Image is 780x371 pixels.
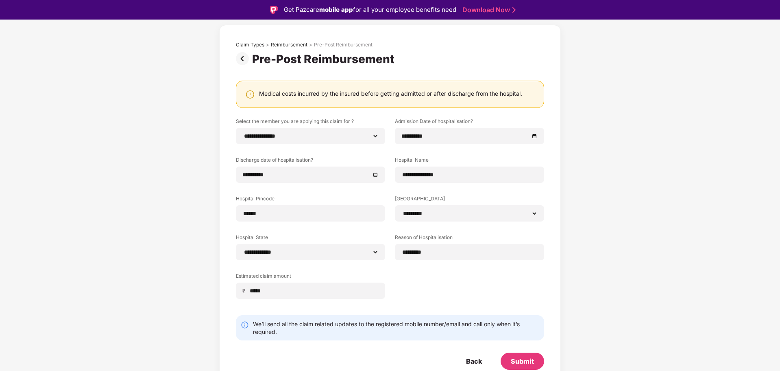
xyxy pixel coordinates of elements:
img: Logo [270,6,278,14]
div: Claim Types [236,42,264,48]
label: Hospital Name [395,156,544,167]
div: We’ll send all the claim related updates to the registered mobile number/email and call only when... [253,320,539,336]
div: > [266,42,269,48]
div: Medical costs incurred by the insured before getting admitted or after discharge from the hospital. [259,90,522,97]
div: Pre-Post Reimbursement [314,42,373,48]
div: Reimbursement [271,42,307,48]
div: Pre-Post Reimbursement [252,52,398,66]
img: svg+xml;base64,PHN2ZyBpZD0iSW5mby0yMHgyMCIgeG1sbnM9Imh0dHA6Ly93d3cudzMub3JnLzIwMDAvc3ZnIiB3aWR0aD... [241,321,249,329]
label: Hospital State [236,234,385,244]
a: Download Now [462,6,513,14]
div: Back [466,357,482,366]
img: Stroke [512,6,516,14]
label: [GEOGRAPHIC_DATA] [395,195,544,205]
label: Discharge date of hospitalisation? [236,156,385,167]
div: > [309,42,312,48]
label: Reason of Hospitalisation [395,234,544,244]
div: Submit [511,357,534,366]
div: Get Pazcare for all your employee benefits need [284,5,456,15]
label: Hospital Pincode [236,195,385,205]
label: Select the member you are applying this claim for ? [236,118,385,128]
strong: mobile app [319,6,353,13]
label: Admission Date of hospitalisation? [395,118,544,128]
img: svg+xml;base64,PHN2ZyBpZD0iV2FybmluZ18tXzI0eDI0IiBkYXRhLW5hbWU9Ildhcm5pbmcgLSAyNHgyNCIgeG1sbnM9Im... [245,90,255,99]
label: Estimated claim amount [236,272,385,283]
span: ₹ [242,287,249,295]
img: svg+xml;base64,PHN2ZyBpZD0iUHJldi0zMngzMiIgeG1sbnM9Imh0dHA6Ly93d3cudzMub3JnLzIwMDAvc3ZnIiB3aWR0aD... [236,52,252,65]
